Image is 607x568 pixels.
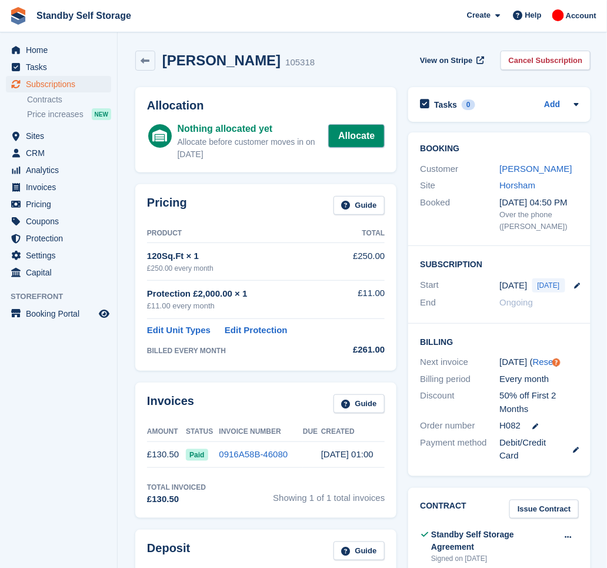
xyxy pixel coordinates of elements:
[415,51,486,70] a: View on Stripe
[420,356,499,369] div: Next invoice
[26,59,96,75] span: Tasks
[26,179,96,195] span: Invoices
[420,258,579,270] h2: Subscription
[26,76,96,92] span: Subscriptions
[420,196,499,232] div: Booked
[499,209,579,232] div: Over the phone ([PERSON_NAME])
[420,373,499,386] div: Billing period
[26,145,96,161] span: CRM
[26,213,96,230] span: Coupons
[273,482,385,506] span: Showing 1 of 1 total invoices
[147,542,190,561] h2: Deposit
[11,291,117,303] span: Storefront
[27,94,111,105] a: Contracts
[147,300,341,312] div: £11.00 every month
[551,357,562,368] div: Tooltip anchor
[341,280,385,318] td: £11.00
[420,144,579,154] h2: Booking
[147,394,194,414] h2: Invoices
[328,124,385,148] a: Allocate
[431,529,557,553] div: Standby Self Storage Agreement
[341,343,385,357] div: £261.00
[499,279,527,293] time: 2025-09-02 00:00:00 UTC
[467,9,491,21] span: Create
[544,98,560,112] a: Add
[225,324,288,337] a: Edit Protection
[420,436,499,463] div: Payment method
[178,122,329,136] div: Nothing allocated yet
[6,230,111,247] a: menu
[6,59,111,75] a: menu
[147,493,206,506] div: £130.50
[147,263,341,274] div: £250.00 every month
[6,179,111,195] a: menu
[6,213,111,230] a: menu
[420,500,466,519] h2: Contract
[341,224,385,243] th: Total
[285,56,315,69] div: 105318
[420,419,499,433] div: Order number
[26,247,96,264] span: Settings
[532,278,565,293] span: [DATE]
[147,99,385,112] h2: Allocation
[219,449,288,459] a: 0916A58B-46080
[186,423,219,441] th: Status
[499,389,579,416] div: 50% off First 2 Months
[26,42,96,58] span: Home
[26,264,96,281] span: Capital
[147,423,186,441] th: Amount
[162,52,281,68] h2: [PERSON_NAME]
[462,99,475,110] div: 0
[147,324,211,337] a: Edit Unit Types
[186,449,208,461] span: Paid
[26,230,96,247] span: Protection
[26,162,96,178] span: Analytics
[6,42,111,58] a: menu
[6,247,111,264] a: menu
[499,436,579,463] div: Debit/Credit Card
[499,373,579,386] div: Every month
[333,542,385,561] a: Guide
[6,305,111,322] a: menu
[27,108,111,121] a: Price increases NEW
[6,128,111,144] a: menu
[434,99,457,110] h2: Tasks
[6,196,111,212] a: menu
[97,307,111,321] a: Preview store
[420,55,472,67] span: View on Stripe
[499,164,572,174] a: [PERSON_NAME]
[147,482,206,493] div: Total Invoiced
[147,287,341,301] div: Protection £2,000.00 × 1
[147,346,341,356] div: BILLED EVERY MONTH
[420,162,499,176] div: Customer
[501,51,591,70] a: Cancel Subscription
[420,179,499,192] div: Site
[533,357,556,367] a: Reset
[26,196,96,212] span: Pricing
[420,296,499,310] div: End
[499,180,535,190] a: Horsham
[219,423,303,441] th: Invoice Number
[499,196,579,210] div: [DATE] 04:50 PM
[420,278,499,293] div: Start
[6,76,111,92] a: menu
[509,500,579,519] a: Issue Contract
[321,449,373,459] time: 2025-09-02 00:00:37 UTC
[333,196,385,215] a: Guide
[420,389,499,416] div: Discount
[431,553,557,564] div: Signed on [DATE]
[341,243,385,280] td: £250.00
[6,145,111,161] a: menu
[27,109,84,120] span: Price increases
[32,6,136,25] a: Standby Self Storage
[147,250,341,263] div: 120Sq.Ft × 1
[420,336,579,347] h2: Billing
[499,419,521,433] span: H082
[178,136,329,161] div: Allocate before customer moves in on [DATE]
[321,423,385,441] th: Created
[566,10,596,22] span: Account
[303,423,321,441] th: Due
[9,7,27,25] img: stora-icon-8386f47178a22dfd0bd8f6a31ec36ba5ce8667c1dd55bd0f319d3a0aa187defe.svg
[26,305,96,322] span: Booking Portal
[499,297,533,307] span: Ongoing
